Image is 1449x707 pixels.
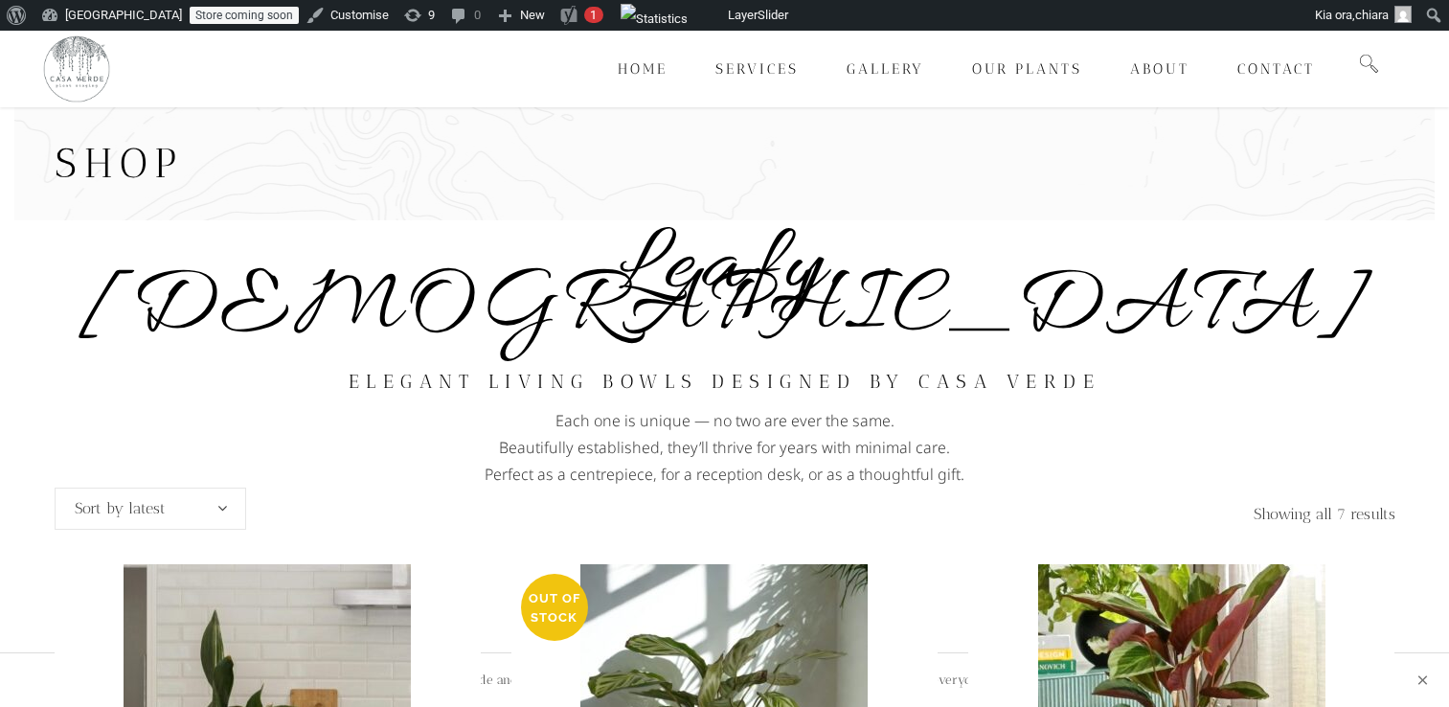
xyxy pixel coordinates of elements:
[1237,60,1315,78] span: Contact
[621,4,688,34] img: Views over 48 hours. Click for more Jetpack Stats.
[715,60,799,78] span: Services
[1130,60,1189,78] span: About
[590,8,597,22] span: 1
[594,31,691,107] a: Home
[691,31,823,107] a: Services
[55,407,1395,488] p: Each one is unique — no two are ever the same. Beautifully established, they’ll thrive for years ...
[529,591,580,625] span: Out of stock
[56,489,245,529] span: Sort by latest
[1213,31,1339,107] a: Contact
[948,31,1106,107] a: Our Plants
[1355,8,1389,22] span: chiara
[823,31,948,107] a: Gallery
[55,249,1395,330] h4: Leafy [DEMOGRAPHIC_DATA]
[618,60,668,78] span: Home
[725,488,1395,545] p: Showing all 7 results
[55,356,1395,407] h2: Elegant living bowls designed by Casa Verde
[972,60,1082,78] span: Our Plants
[55,139,184,188] span: Shop
[55,488,246,530] span: Sort by latest
[847,60,924,78] span: Gallery
[1106,31,1213,107] a: About
[190,7,299,24] a: Store coming soon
